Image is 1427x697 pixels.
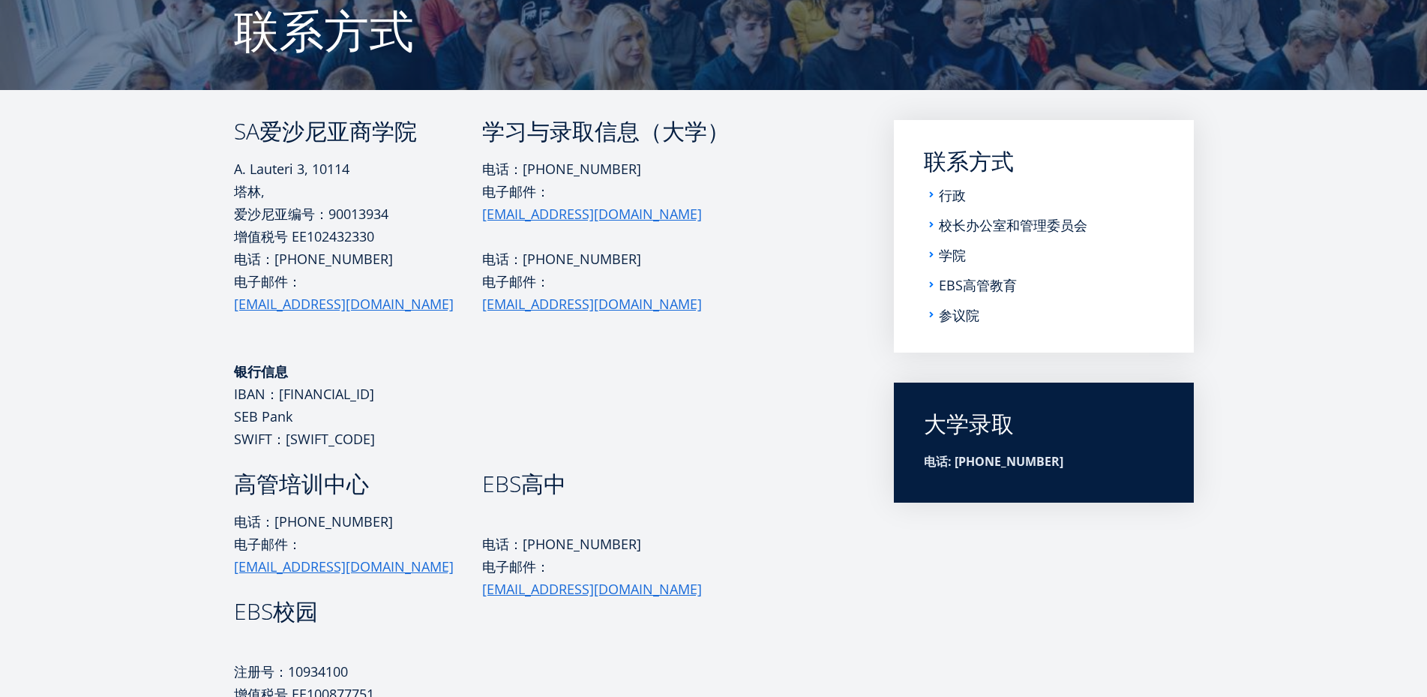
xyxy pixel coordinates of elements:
font: 高管培训中心 [234,468,369,499]
font: 电子邮件： [482,272,550,290]
font: 注册号：10934100 [234,662,348,680]
font: 电话：[PHONE_NUMBER] [482,535,641,553]
font: 电话：[PHONE_NUMBER] [482,160,641,178]
a: [EMAIL_ADDRESS][DOMAIN_NAME] [234,293,454,315]
font: [EMAIL_ADDRESS][DOMAIN_NAME] [482,295,702,313]
font: 校长办公室和管理委员会 [939,216,1087,234]
a: 学院 [939,248,966,263]
font: 塔林, [234,182,265,200]
font: A. Lauteri 3, 10114 [234,160,349,178]
font: 电子邮件： [234,535,301,553]
a: [EMAIL_ADDRESS][DOMAIN_NAME] [482,203,702,225]
font: EBS高中 [482,468,566,499]
font: 爱沙尼亚编号：90013934 [234,205,388,223]
a: 参议院 [939,308,979,323]
a: [EMAIL_ADDRESS][DOMAIN_NAME] [482,293,702,315]
font: 银行信息 [234,362,288,380]
a: 行政 [939,188,966,203]
font: SWIFT：[SWIFT_CODE] [234,430,375,448]
font: IBAN：[FINANCIAL_ID] [234,385,374,403]
font: 电子邮件： [482,182,550,200]
font: 电话：[PHONE_NUMBER] [234,250,393,268]
a: [EMAIL_ADDRESS][DOMAIN_NAME] [234,555,454,578]
font: 学院 [939,246,966,264]
font: 参议院 [939,306,979,324]
a: 联系方式 [924,150,1164,173]
font: EBS高管教育 [939,276,1017,294]
font: 电话: [PHONE_NUMBER] [924,453,1063,470]
font: [EMAIL_ADDRESS][DOMAIN_NAME] [482,580,702,598]
font: 增值税号 EE102432330 [234,227,374,245]
font: EBS校园 [234,596,318,626]
a: 校长办公室和管理委员会 [939,218,1087,233]
font: 电话：[PHONE_NUMBER] [234,512,393,530]
a: [EMAIL_ADDRESS][DOMAIN_NAME] [482,578,702,600]
font: 电子邮件： [482,557,550,575]
font: [EMAIL_ADDRESS][DOMAIN_NAME] [482,205,702,223]
font: 电话：[PHONE_NUMBER] [482,250,641,268]
font: 学习与录取信息（大学） [482,116,730,146]
font: 大学录取 [924,408,1014,439]
font: 电子邮件： [234,272,301,290]
font: [EMAIL_ADDRESS][DOMAIN_NAME] [234,295,454,313]
font: SA爱沙尼亚商学院 [234,116,417,146]
font: [EMAIL_ADDRESS][DOMAIN_NAME] [234,557,454,575]
font: SEB Pank [234,407,292,425]
a: EBS高管教育 [939,278,1017,293]
font: 联系方式 [924,146,1014,176]
font: 行政 [939,186,966,204]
